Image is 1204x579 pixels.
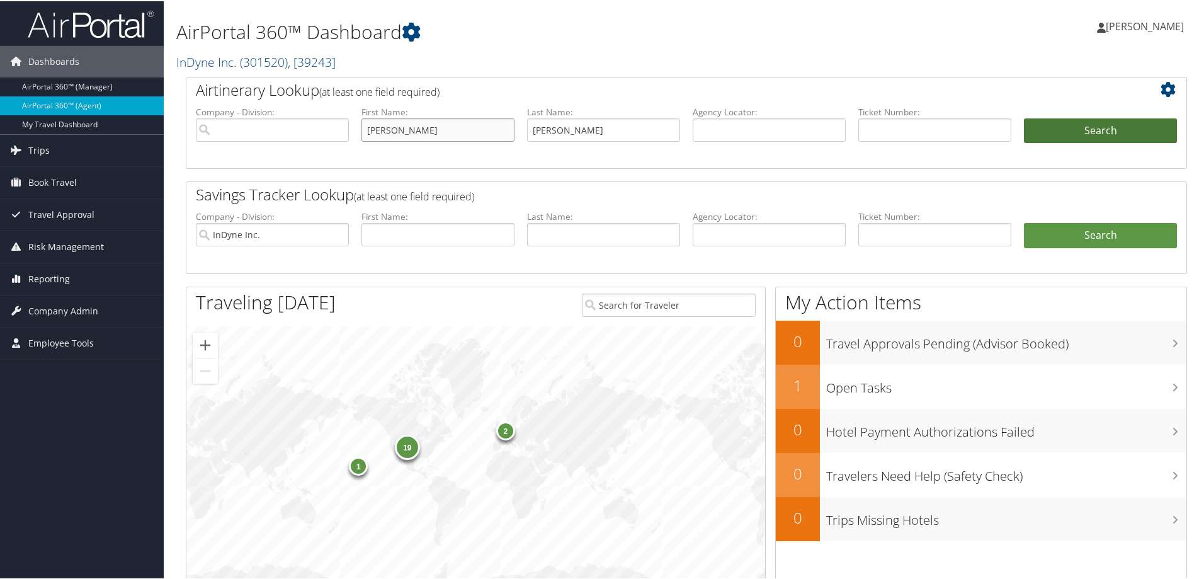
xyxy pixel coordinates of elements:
h2: Airtinerary Lookup [196,78,1094,100]
span: Company Admin [28,294,98,326]
span: Reporting [28,262,70,294]
label: Ticket Number: [858,105,1011,117]
h3: Trips Missing Hotels [826,504,1186,528]
span: Employee Tools [28,326,94,358]
button: Zoom in [193,331,218,357]
div: 1 [349,456,368,474]
input: search accounts [196,222,349,245]
a: 0Travel Approvals Pending (Advisor Booked) [776,319,1186,364]
h2: Savings Tracker Lookup [196,183,1094,204]
span: (at least one field required) [319,84,440,98]
a: 0Trips Missing Hotels [776,496,1186,540]
label: Agency Locator: [693,105,846,117]
span: ( 301520 ) [240,52,288,69]
h3: Travel Approvals Pending (Advisor Booked) [826,328,1186,352]
label: Ticket Number: [858,209,1011,222]
div: 19 [394,433,419,459]
span: Risk Management [28,230,104,261]
a: Search [1024,222,1177,247]
label: Company - Division: [196,209,349,222]
h2: 1 [776,374,820,395]
input: Search for Traveler [582,292,756,316]
h2: 0 [776,330,820,351]
h3: Travelers Need Help (Safety Check) [826,460,1186,484]
label: Company - Division: [196,105,349,117]
h3: Hotel Payment Authorizations Failed [826,416,1186,440]
span: (at least one field required) [354,188,474,202]
h1: Traveling [DATE] [196,288,336,314]
button: Search [1024,117,1177,142]
a: [PERSON_NAME] [1097,6,1196,44]
label: Agency Locator: [693,209,846,222]
label: First Name: [361,209,514,222]
a: InDyne Inc. [176,52,336,69]
button: Zoom out [193,357,218,382]
span: [PERSON_NAME] [1106,18,1184,32]
span: Book Travel [28,166,77,197]
label: Last Name: [527,105,680,117]
h1: My Action Items [776,288,1186,314]
span: Travel Approval [28,198,94,229]
h2: 0 [776,462,820,483]
span: Dashboards [28,45,79,76]
img: airportal-logo.png [28,8,154,38]
a: 1Open Tasks [776,364,1186,408]
div: 2 [496,420,514,439]
span: , [ 39243 ] [288,52,336,69]
label: Last Name: [527,209,680,222]
label: First Name: [361,105,514,117]
h3: Open Tasks [826,372,1186,396]
h1: AirPortal 360™ Dashboard [176,18,856,44]
a: 0Travelers Need Help (Safety Check) [776,452,1186,496]
span: Trips [28,134,50,165]
h2: 0 [776,418,820,439]
h2: 0 [776,506,820,527]
a: 0Hotel Payment Authorizations Failed [776,408,1186,452]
